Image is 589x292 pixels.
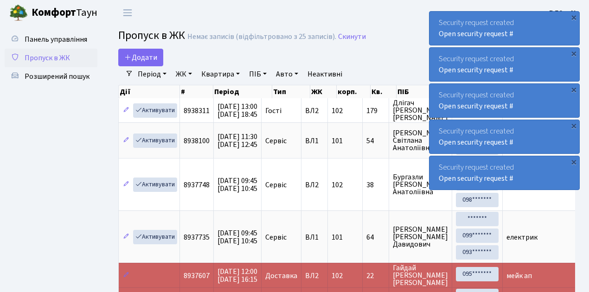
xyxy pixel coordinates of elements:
[118,49,163,66] a: Додати
[366,272,385,279] span: 22
[393,173,448,196] span: Бургазли [PERSON_NAME] Анатоліївна
[118,27,185,44] span: Пропуск в ЖК
[439,173,513,184] a: Open security request #
[305,137,324,145] span: ВЛ1
[265,272,297,279] span: Доставка
[393,264,448,286] span: Гайдай [PERSON_NAME] [PERSON_NAME]
[184,180,210,190] span: 8937748
[304,66,346,82] a: Неактивні
[332,106,343,116] span: 102
[272,66,302,82] a: Авто
[5,67,97,86] a: Розширений пошук
[310,85,337,98] th: ЖК
[506,232,538,242] span: електрик
[305,234,324,241] span: ВЛ1
[9,4,28,22] img: logo.png
[506,271,532,281] span: мейк ап
[332,180,343,190] span: 102
[429,12,579,45] div: Security request created
[393,99,448,121] span: Длігач [PERSON_NAME] [PERSON_NAME]
[397,85,460,98] th: ПІБ
[439,101,513,111] a: Open security request #
[265,107,282,114] span: Гості
[439,65,513,75] a: Open security request #
[429,156,579,190] div: Security request created
[429,48,579,81] div: Security request created
[429,120,579,153] div: Security request created
[218,176,257,194] span: [DATE] 09:45 [DATE] 10:45
[429,84,579,117] div: Security request created
[338,32,366,41] a: Скинути
[549,7,578,19] a: ВЛ2 -. К.
[198,66,243,82] a: Квартира
[218,102,257,120] span: [DATE] 13:00 [DATE] 18:45
[332,136,343,146] span: 101
[184,136,210,146] span: 8938100
[366,234,385,241] span: 64
[245,66,270,82] a: ПІБ
[218,267,257,285] span: [DATE] 12:00 [DATE] 16:15
[439,29,513,39] a: Open security request #
[305,107,324,114] span: ВЛ2
[393,226,448,248] span: [PERSON_NAME] [PERSON_NAME] Давидович
[366,107,385,114] span: 179
[265,234,287,241] span: Сервіс
[134,66,170,82] a: Період
[272,85,310,98] th: Тип
[371,85,397,98] th: Кв.
[569,49,578,58] div: ×
[25,34,87,44] span: Панель управління
[332,232,343,242] span: 101
[569,157,578,166] div: ×
[337,85,371,98] th: корп.
[119,85,180,98] th: Дії
[439,137,513,147] a: Open security request #
[218,132,257,150] span: [DATE] 11:30 [DATE] 12:45
[25,53,70,63] span: Пропуск в ЖК
[172,66,196,82] a: ЖК
[184,106,210,116] span: 8938311
[5,30,97,49] a: Панель управління
[366,181,385,189] span: 38
[124,52,157,63] span: Додати
[5,49,97,67] a: Пропуск в ЖК
[265,181,287,189] span: Сервіс
[187,32,336,41] div: Немає записів (відфільтровано з 25 записів).
[265,137,287,145] span: Сервіс
[133,133,177,148] a: Активувати
[184,271,210,281] span: 8937607
[332,271,343,281] span: 102
[213,85,272,98] th: Період
[549,8,578,18] b: ВЛ2 -. К.
[184,232,210,242] span: 8937735
[305,272,324,279] span: ВЛ2
[32,5,76,20] b: Комфорт
[133,178,177,192] a: Активувати
[116,5,139,20] button: Переключити навігацію
[218,228,257,246] span: [DATE] 09:45 [DATE] 10:45
[366,137,385,145] span: 54
[133,103,177,118] a: Активувати
[305,181,324,189] span: ВЛ2
[569,121,578,130] div: ×
[133,230,177,244] a: Активувати
[393,129,448,152] span: [PERSON_NAME] Світлана Анатоліївна
[32,5,97,21] span: Таун
[569,13,578,22] div: ×
[569,85,578,94] div: ×
[180,85,213,98] th: #
[25,71,90,82] span: Розширений пошук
